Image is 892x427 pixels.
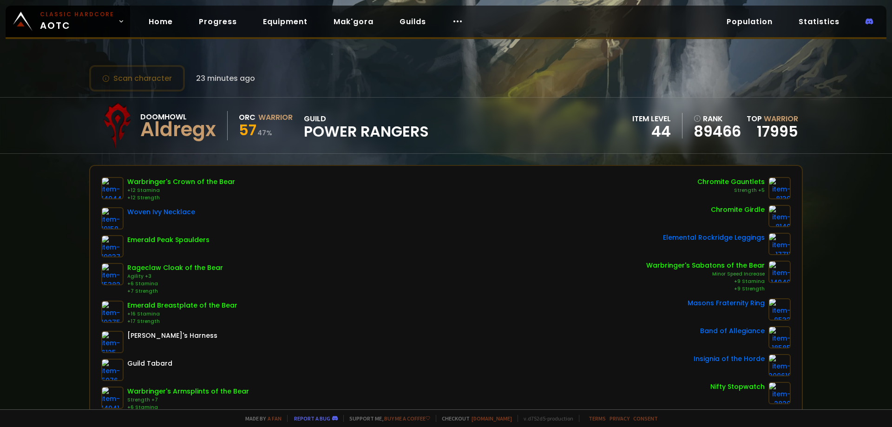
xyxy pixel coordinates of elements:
span: 57 [239,119,256,140]
img: item-18585 [768,326,791,348]
div: +6 Stamina [127,280,223,288]
img: item-8139 [768,177,791,199]
div: +16 Stamina [127,310,237,318]
div: Aldregx [140,123,216,137]
div: +9 Stamina [646,278,765,285]
a: Privacy [610,415,630,422]
a: Terms [589,415,606,422]
div: +9 Strength [646,285,765,293]
img: item-209619 [768,354,791,376]
div: Minor Speed Increase [646,270,765,278]
img: item-19159 [101,207,124,230]
div: Nifty Stopwatch [710,382,765,392]
span: Made by [240,415,282,422]
div: Warbringer's Sabatons of the Bear [646,261,765,270]
span: v. d752d5 - production [518,415,573,422]
div: Top [747,113,798,125]
div: Rageclaw Cloak of the Bear [127,263,223,273]
img: item-2820 [768,382,791,404]
div: +12 Strength [127,194,235,202]
div: +12 Stamina [127,187,235,194]
div: rank [694,113,741,125]
img: item-17711 [768,233,791,255]
img: item-15382 [101,263,124,285]
span: Power Rangers [304,125,429,138]
img: item-14944 [101,177,124,199]
div: +6 Stamina [127,404,249,411]
div: guild [304,113,429,138]
a: Report a bug [294,415,330,422]
div: Agility +3 [127,273,223,280]
div: Warrior [258,112,293,123]
div: Woven Ivy Necklace [127,207,195,217]
img: item-10275 [101,301,124,323]
div: [PERSON_NAME]'s Harness [127,331,217,341]
div: Warbringer's Crown of the Bear [127,177,235,187]
img: item-6125 [101,331,124,353]
small: 47 % [257,128,272,138]
a: 89466 [694,125,741,138]
div: Orc [239,112,256,123]
div: Emerald Breastplate of the Bear [127,301,237,310]
span: Checkout [436,415,512,422]
div: Chromite Girdle [711,205,765,215]
a: Classic HardcoreAOTC [6,6,130,37]
div: Chromite Gauntlets [697,177,765,187]
div: Warbringer's Armsplints of the Bear [127,387,249,396]
a: a fan [268,415,282,422]
img: item-19037 [101,235,124,257]
a: Population [719,12,780,31]
button: Scan character [89,65,185,92]
img: item-14941 [101,387,124,409]
small: Classic Hardcore [40,10,114,19]
span: Warrior [764,113,798,124]
div: Masons Fraternity Ring [688,298,765,308]
a: Consent [633,415,658,422]
img: item-9533 [768,298,791,321]
img: item-5976 [101,359,124,381]
div: Strength +5 [697,187,765,194]
div: item level [632,113,671,125]
a: Mak'gora [326,12,381,31]
div: Guild Tabard [127,359,172,368]
div: +7 Strength [127,288,223,295]
div: +17 Strength [127,318,237,325]
span: 23 minutes ago [196,72,255,84]
span: Support me, [343,415,430,422]
div: Insignia of the Horde [694,354,765,364]
div: Strength +7 [127,396,249,404]
a: Equipment [256,12,315,31]
a: Statistics [791,12,847,31]
a: 17995 [757,121,798,142]
div: Band of Allegiance [700,326,765,336]
img: item-8140 [768,205,791,227]
img: item-14940 [768,261,791,283]
div: Emerald Peak Spaulders [127,235,210,245]
a: [DOMAIN_NAME] [472,415,512,422]
span: AOTC [40,10,114,33]
div: Elemental Rockridge Leggings [663,233,765,243]
a: Home [141,12,180,31]
a: Buy me a coffee [384,415,430,422]
div: Doomhowl [140,111,216,123]
a: Progress [191,12,244,31]
div: 44 [632,125,671,138]
a: Guilds [392,12,433,31]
